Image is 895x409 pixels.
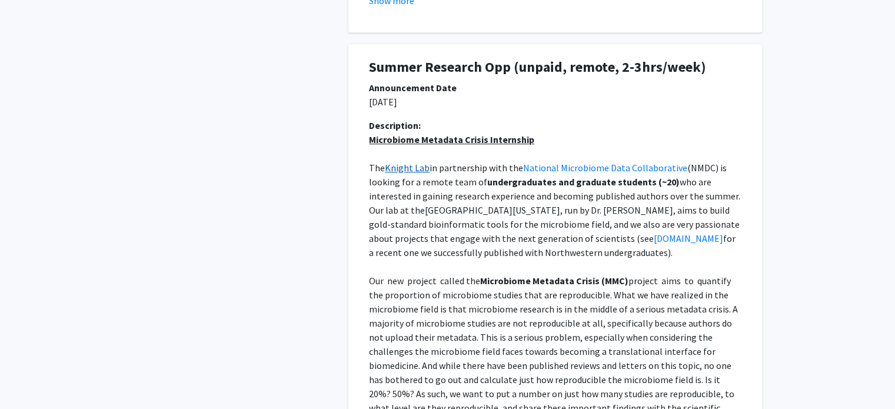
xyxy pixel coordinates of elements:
u: Microbiome Metadata Crisis Internship [369,134,534,145]
span: who are interested in gaining research experience and becoming published authors over the summer.... [369,176,742,216]
p: [DATE] [369,95,741,109]
iframe: Chat [9,356,50,400]
span: in partnership with the [430,162,523,174]
span: , run by Dr. [PERSON_NAME], aims to build gold-standard bioinformatic tools for the microbiome fi... [369,204,741,244]
a: [DOMAIN_NAME] [654,232,723,244]
a: National Microbiome Data Collaborative [523,162,687,174]
div: Description: [369,118,741,132]
div: Announcement Date [369,81,741,95]
span: Our new project called the [369,275,480,287]
p: [GEOGRAPHIC_DATA][US_STATE] [369,161,741,260]
span: The [369,162,385,174]
strong: Microbiome Metadata Crisis (MMC) [480,275,628,287]
strong: undergraduates and graduate students (~20) [487,176,680,188]
h1: Summer Research Opp (unpaid, remote, 2-3hrs/week) [369,59,741,76]
a: Knight Lab [385,162,430,174]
